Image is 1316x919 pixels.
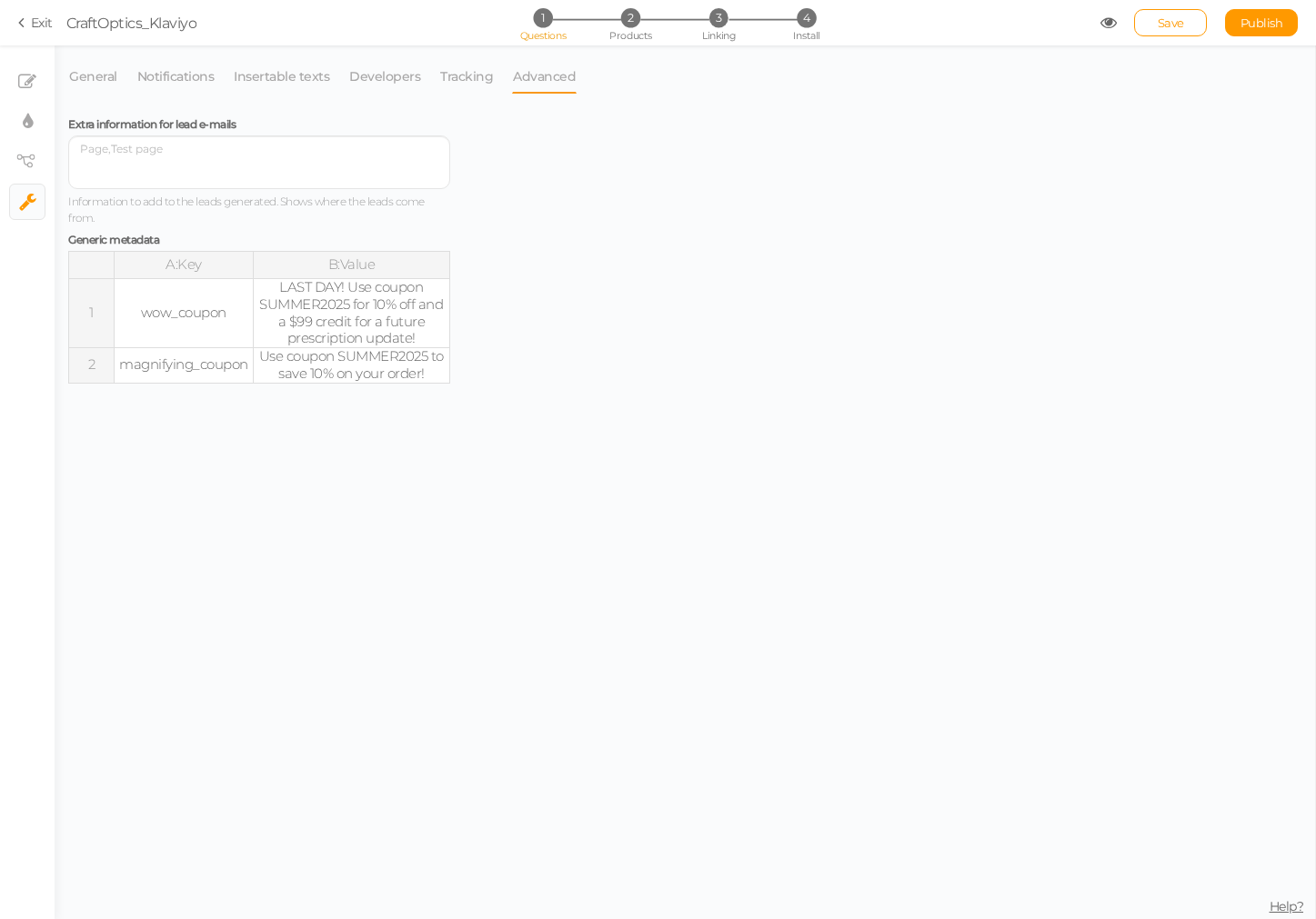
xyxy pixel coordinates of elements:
[1270,898,1304,914] span: Help?
[797,8,816,27] span: 4
[69,279,115,348] td: 1
[764,8,849,27] li: 4 Install
[68,233,159,246] span: Generic metadata
[702,29,735,42] span: Linking
[115,279,254,348] td: wow_coupon
[233,59,330,94] a: Insertable texts
[115,252,254,279] td: A:Key
[519,29,566,42] span: Questions
[115,348,254,384] td: magnifying_coupon
[533,8,552,27] span: 1
[66,12,197,34] div: CraftOptics_Klaviyo
[68,195,425,225] span: Information to add to the leads generated. Shows where the leads come from.
[18,14,53,32] a: Exit
[348,59,421,94] a: Developers
[68,59,118,94] a: General
[676,8,760,27] li: 3 Linking
[1158,15,1184,30] span: Save
[588,8,673,27] li: 2 Products
[1241,15,1283,30] span: Publish
[136,59,216,94] a: Notifications
[253,252,450,279] td: B:Value
[68,117,236,131] span: Extra information for lead e-mails
[621,8,640,27] span: 2
[512,59,577,94] a: Advanced
[500,8,585,27] li: 1 Questions
[253,348,450,384] td: Use coupon SUMMER2025 to save 10% on your order!
[69,348,115,384] td: 2
[609,29,652,42] span: Products
[1134,9,1207,36] div: Save
[439,59,494,94] a: Tracking
[253,279,450,348] td: LAST DAY! Use coupon SUMMER2025 for 10% off and a $99 credit for a future prescription update!
[708,8,728,27] span: 3
[793,29,819,42] span: Install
